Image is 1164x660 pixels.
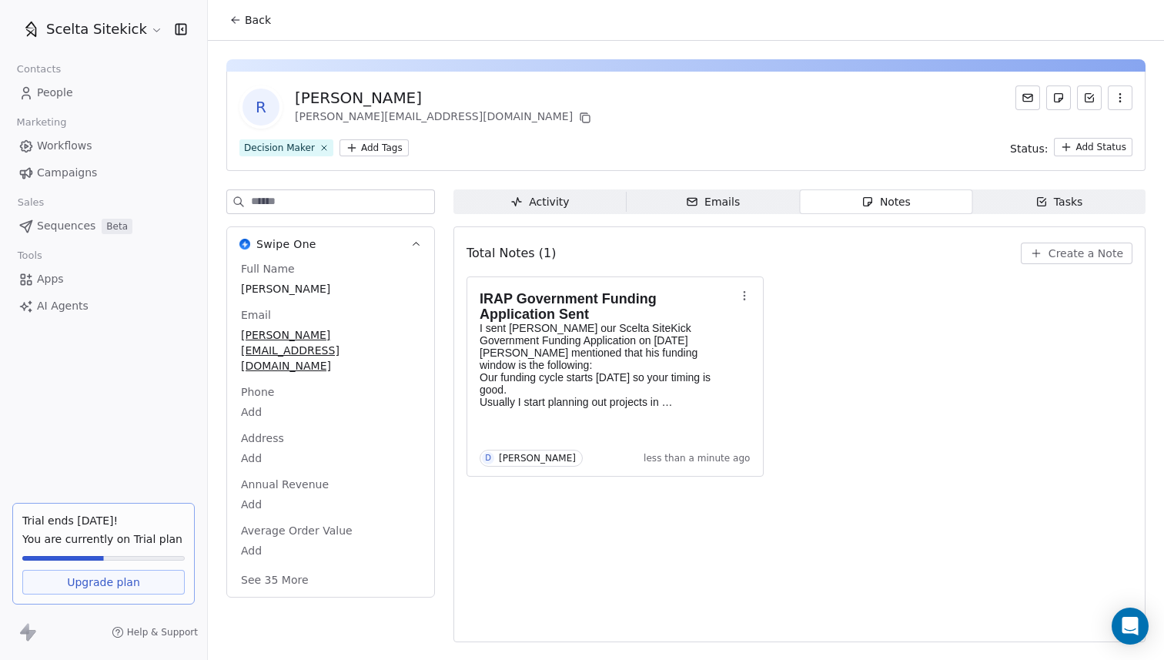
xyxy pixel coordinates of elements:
[238,523,356,538] span: Average Order Value
[467,244,556,263] span: Total Notes (1)
[1021,243,1132,264] button: Create a Note
[112,626,198,638] a: Help & Support
[241,451,420,466] span: Add
[241,327,420,374] span: [PERSON_NAME][EMAIL_ADDRESS][DOMAIN_NAME]
[238,384,277,400] span: Phone
[22,20,40,39] img: SCELTA%20ICON%20for%20Welcome%20Screen%20(1).png
[46,19,147,39] span: Scelta Sitekick
[485,452,491,464] div: D
[1035,194,1083,210] div: Tasks
[241,543,420,558] span: Add
[227,261,434,597] div: Swipe OneSwipe One
[22,531,185,547] span: You are currently on Trial plan
[244,141,315,155] div: Decision Maker
[37,138,92,154] span: Workflows
[480,322,735,347] p: I sent [PERSON_NAME] our Scelta SiteKick Government Funding Application on [DATE]
[12,80,195,106] a: People
[295,109,594,127] div: [PERSON_NAME][EMAIL_ADDRESS][DOMAIN_NAME]
[242,89,279,126] span: R
[18,16,164,42] button: Scelta Sitekick
[241,281,420,296] span: [PERSON_NAME]
[22,513,185,528] div: Trial ends [DATE]!
[10,58,68,81] span: Contacts
[510,194,569,210] div: Activity
[1112,608,1149,645] div: Open Intercom Messenger
[480,291,735,322] h1: IRAP Government Funding Application Sent
[241,404,420,420] span: Add
[12,160,195,186] a: Campaigns
[12,293,195,319] a: AI Agents
[227,227,434,261] button: Swipe OneSwipe One
[238,261,298,276] span: Full Name
[1049,246,1123,261] span: Create a Note
[238,477,332,492] span: Annual Revenue
[1054,138,1132,156] button: Add Status
[12,213,195,239] a: SequencesBeta
[339,139,409,156] button: Add Tags
[295,87,594,109] div: [PERSON_NAME]
[245,12,271,28] span: Back
[127,626,198,638] span: Help & Support
[37,85,73,101] span: People
[480,371,714,396] span: Our funding cycle starts [DATE] so your timing is good.
[11,244,48,267] span: Tools
[37,218,95,234] span: Sequences
[232,566,318,594] button: See 35 More
[241,497,420,512] span: Add
[37,298,89,314] span: AI Agents
[11,191,51,214] span: Sales
[220,6,280,34] button: Back
[499,453,576,464] div: [PERSON_NAME]
[12,266,195,292] a: Apps
[22,570,185,595] a: Upgrade plan
[37,165,97,181] span: Campaigns
[238,307,274,323] span: Email
[102,219,132,234] span: Beta
[644,452,750,464] span: less than a minute ago
[10,111,73,134] span: Marketing
[1010,141,1048,156] span: Status:
[37,271,64,287] span: Apps
[256,236,316,252] span: Swipe One
[12,133,195,159] a: Workflows
[239,239,250,250] img: Swipe One
[480,347,735,371] p: [PERSON_NAME] mentioned that his funding window is the following:
[67,575,140,590] span: Upgrade plan
[238,431,287,446] span: Address
[480,396,724,433] span: Usually I start planning out projects in October/November and already have some money allocated f...
[686,194,740,210] div: Emails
